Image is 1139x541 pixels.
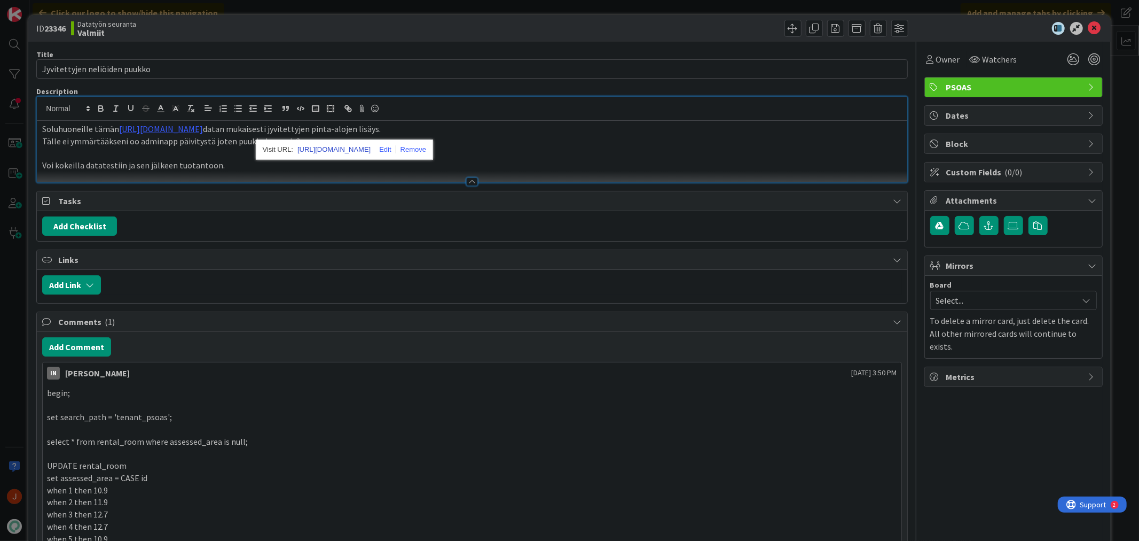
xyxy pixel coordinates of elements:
[297,143,371,157] a: [URL][DOMAIN_NAME]
[77,28,136,37] b: Valmiit
[946,370,1083,383] span: Metrics
[946,259,1083,272] span: Mirrors
[42,135,901,148] p: Tälle ei ymmärtääkseni oo adminapp päivitystä joten puukkohommia?
[42,275,101,295] button: Add Link
[42,159,901,172] p: Voi kokeilla datatestiin ja sen jälkeen tuotantoon.
[47,521,897,533] p: when 4 then 12.7
[36,22,66,35] span: ID
[58,315,887,328] span: Comments
[44,23,66,34] b: 23346
[1005,167,1023,177] span: ( 0/0 )
[946,81,1083,94] span: PSOAS
[42,123,901,135] p: Soluhuoneille tämän datan mukaisesti jyvitettyjen pinta-alojen lisäys.
[946,194,1083,207] span: Attachments
[47,460,897,472] p: UPDATE rental_room
[946,109,1083,122] span: Dates
[852,367,897,378] span: [DATE] 3:50 PM
[58,253,887,266] span: Links
[77,20,136,28] span: Datatyön seuranta
[930,314,1097,353] p: To delete a mirror card, just delete the card. All other mirrored cards will continue to exists.
[983,53,1017,66] span: Watchers
[47,367,60,380] div: IN
[36,59,907,79] input: type card name here...
[47,387,897,399] p: begin;
[42,337,111,357] button: Add Comment
[42,217,117,236] button: Add Checklist
[119,123,203,134] a: [URL][DOMAIN_NAME]
[65,367,130,380] div: [PERSON_NAME]
[936,293,1073,308] span: Select...
[36,87,78,96] span: Description
[22,2,49,14] span: Support
[946,166,1083,179] span: Custom Fields
[47,496,897,508] p: when 2 then 11.9
[930,281,952,289] span: Board
[47,411,897,423] p: set search_path = 'tenant_psoas';
[36,50,53,59] label: Title
[47,484,897,497] p: when 1 then 10.9
[105,316,115,327] span: ( 1 )
[946,137,1083,150] span: Block
[47,472,897,484] p: set assessed_area = CASE id
[47,436,897,448] p: select * from rental_room where assessed_area is null;
[58,195,887,207] span: Tasks
[56,4,58,13] div: 2
[936,53,960,66] span: Owner
[47,508,897,521] p: when 3 then 12.7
